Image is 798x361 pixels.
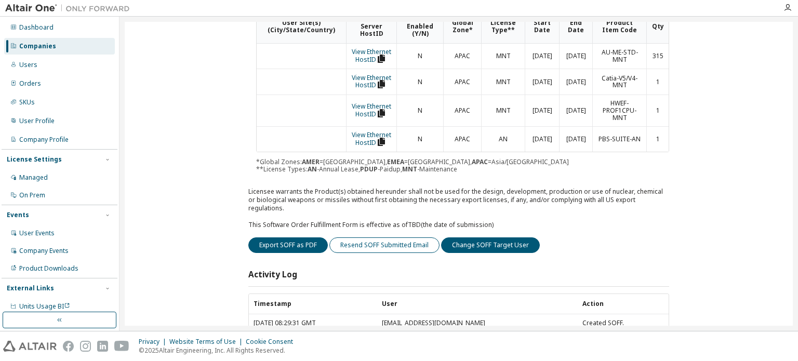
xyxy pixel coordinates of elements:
td: HWEF-PROF1CPU-MNT [592,95,646,126]
th: Action [578,294,669,314]
td: 1 [646,95,669,126]
td: MNT [481,44,524,69]
td: N [396,69,443,95]
div: User Events [19,229,55,237]
th: License Server HostID [346,10,396,43]
div: Company Profile [19,136,69,144]
td: 1 [646,69,669,95]
th: Global Zone* [443,10,482,43]
td: [DATE] [525,126,560,152]
td: APAC [443,95,482,126]
div: SKUs [19,98,35,106]
div: Privacy [139,338,169,346]
img: altair_logo.svg [3,341,57,352]
div: User Profile [19,117,55,125]
td: MNT [481,95,524,126]
div: Orders [19,79,41,88]
div: License Settings [7,155,62,164]
td: Created SOFF. [578,314,669,332]
td: 1 [646,126,669,152]
img: linkedin.svg [97,341,108,352]
a: View Ethernet HostID [352,47,391,64]
div: Companies [19,42,56,50]
td: AN [481,126,524,152]
th: User [377,294,577,314]
th: Product Item Code [592,10,646,43]
img: youtube.svg [114,341,129,352]
td: [DATE] [559,126,592,152]
img: instagram.svg [80,341,91,352]
button: Change SOFF Target User [441,237,540,253]
td: [DATE] 08:29:31 GMT [249,314,377,332]
b: APAC [472,157,488,166]
div: External Links [7,284,54,292]
div: Managed [19,173,48,182]
b: AMER [302,157,320,166]
td: APAC [443,126,482,152]
img: facebook.svg [63,341,74,352]
td: Catia-V5/V4-MNT [592,69,646,95]
th: User Site(s) (City/State/Country) [257,10,346,43]
td: [DATE] [525,69,560,95]
td: [DATE] [525,95,560,126]
b: EMEA [387,157,404,166]
a: View Ethernet HostID [352,73,391,90]
td: [DATE] [559,44,592,69]
h3: Activity Log [248,270,297,280]
td: N [396,126,443,152]
th: Qty [646,10,669,43]
td: APAC [443,44,482,69]
th: License Type** [481,10,524,43]
td: [EMAIL_ADDRESS][DOMAIN_NAME] [377,314,577,332]
p: © 2025 Altair Engineering, Inc. All Rights Reserved. [139,346,299,355]
th: Start Date [525,10,560,43]
td: [DATE] [559,95,592,126]
div: Users [19,61,37,69]
th: End Date [559,10,592,43]
td: 315 [646,44,669,69]
td: [DATE] [559,69,592,95]
td: PBS-SUITE-AN [592,126,646,152]
div: On Prem [19,191,45,199]
b: AN [308,165,317,173]
td: AU-ME-STD-MNT [592,44,646,69]
td: [DATE] [525,44,560,69]
td: MNT [481,69,524,95]
button: Export SOFF as PDF [248,237,328,253]
div: Dashboard [19,23,54,32]
div: Website Terms of Use [169,338,246,346]
a: View Ethernet HostID [352,102,391,118]
th: Timestamp [249,294,377,314]
div: Events [7,211,29,219]
div: Company Events [19,247,69,255]
b: MNT [402,165,417,173]
div: Cookie Consent [246,338,299,346]
b: PDUP [360,165,378,173]
img: Altair One [5,3,135,14]
td: N [396,44,443,69]
th: APA Enabled (Y/N) [396,10,443,43]
td: APAC [443,69,482,95]
span: Units Usage BI [19,302,70,311]
a: View Ethernet HostID [352,130,391,147]
div: Product Downloads [19,264,78,273]
div: *Global Zones: =[GEOGRAPHIC_DATA], =[GEOGRAPHIC_DATA], =Asia/[GEOGRAPHIC_DATA] **License Types: -... [256,9,669,173]
button: Resend SOFF Submitted Email [329,237,440,253]
td: N [396,95,443,126]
